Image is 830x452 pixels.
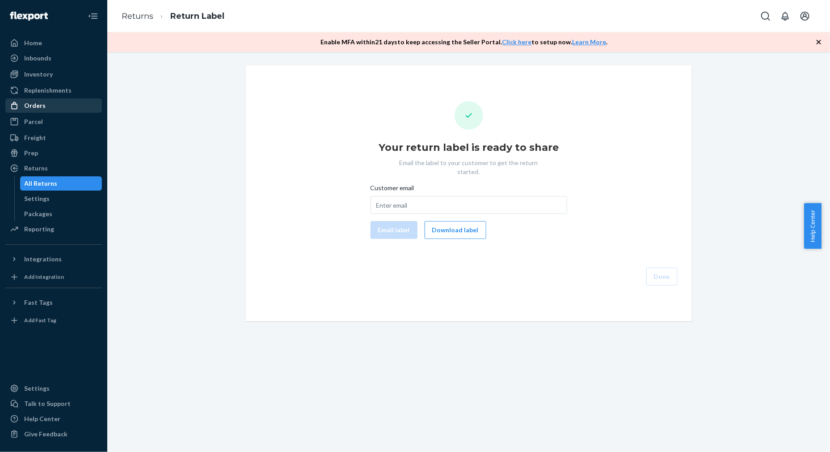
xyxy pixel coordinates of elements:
span: Customer email [371,183,414,196]
p: Email the label to your customer to get the return started. [391,158,547,176]
a: Returns [5,161,102,175]
div: Settings [24,384,50,393]
div: Add Integration [24,273,64,281]
div: Integrations [24,255,62,264]
button: Done [646,268,678,286]
button: Email label [371,221,417,239]
button: Open account menu [796,7,814,25]
a: Help Center [5,412,102,426]
a: Return Label [170,11,224,21]
a: Replenishments [5,83,102,98]
div: Add Fast Tag [24,316,56,324]
div: Talk to Support [24,399,71,408]
a: Orders [5,98,102,113]
a: All Returns [20,176,102,191]
a: Parcel [5,115,102,129]
input: Customer email [371,196,567,214]
div: Reporting [24,225,54,234]
div: Help Center [24,414,60,423]
a: Home [5,36,102,50]
a: Add Integration [5,270,102,284]
a: Prep [5,146,102,160]
div: Returns [24,164,48,173]
a: Settings [5,381,102,396]
div: Inventory [24,70,53,79]
div: Packages [25,209,53,218]
a: Settings [20,192,102,206]
button: Integrations [5,252,102,266]
div: Settings [25,194,50,203]
div: Replenishments [24,86,72,95]
button: Open notifications [776,7,794,25]
a: Packages [20,207,102,221]
span: Support [18,6,50,14]
h1: Your return label is ready to share [379,141,559,155]
a: Returns [122,11,153,21]
a: Inventory [5,67,102,81]
button: Download label [425,221,486,239]
button: Talk to Support [5,397,102,411]
button: Close Navigation [84,7,102,25]
div: Home [24,38,42,47]
a: Learn More [573,38,607,46]
a: Inbounds [5,51,102,65]
div: Give Feedback [24,430,67,439]
img: Flexport logo [10,12,48,21]
div: Parcel [24,117,43,126]
div: Inbounds [24,54,51,63]
a: Freight [5,131,102,145]
div: Freight [24,133,46,142]
div: Prep [24,149,38,158]
button: Give Feedback [5,427,102,441]
div: All Returns [25,179,58,188]
button: Help Center [804,203,822,249]
button: Open Search Box [757,7,775,25]
ol: breadcrumbs [114,3,232,30]
a: Reporting [5,222,102,236]
div: Orders [24,101,46,110]
a: Click here [502,38,532,46]
button: Fast Tags [5,295,102,310]
a: Add Fast Tag [5,313,102,328]
div: Fast Tags [24,298,53,307]
p: Enable MFA within 21 days to keep accessing the Seller Portal. to setup now. . [321,38,608,47]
